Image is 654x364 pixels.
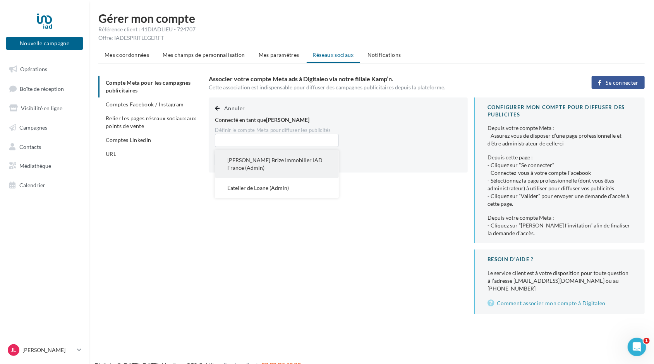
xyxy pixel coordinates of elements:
div: CONFIGURER MON COMPTE POUR DIFFUSER DES PUBLICITES [487,104,632,118]
p: [PERSON_NAME] [22,346,74,354]
button: L'atelier de Loane (Admin) [215,178,339,198]
span: L'atelier de Loane (Admin) [227,185,289,191]
h3: Associer votre compte Meta ads à Digitaleo via notre filiale Kamp’n. [209,76,556,82]
span: Calendrier [19,182,45,188]
span: Visibilité en ligne [21,105,62,111]
span: URL [106,150,116,157]
span: Mes coordonnées [105,51,149,58]
div: BESOIN D'AIDE ? [487,256,632,263]
button: Nouvelle campagne [6,37,83,50]
div: Référence client : 41DIADLIEU - 724707 [98,26,645,33]
button: [PERSON_NAME] Brize Immobilier IAD France (Admin) [215,150,339,178]
a: Calendrier [5,177,84,193]
a: Médiathèque [5,158,84,174]
div: Offre: IADESPRITLEGERFT [98,34,645,42]
span: Opérations [20,66,47,72]
span: Boîte de réception [20,85,64,92]
div: Connecté en tant que [215,116,462,124]
span: [PERSON_NAME] [266,116,309,123]
div: Définir le compte Meta pour diffuser les publicités [215,127,462,134]
span: Mes paramètres [259,51,299,58]
span: 1 [644,338,650,344]
span: Se connecter [606,80,639,86]
a: Opérations [5,61,84,77]
span: JL [11,346,16,354]
a: JL [PERSON_NAME] [6,343,83,357]
div: Le service client est à votre disposition pour toute question à l’adresse [EMAIL_ADDRESS][DOMAIN_... [487,269,632,292]
span: Relier les pages réseaux sociaux aux points de vente [106,115,196,129]
button: Annuler [215,104,248,113]
div: Depuis cette page : - Cliquez sur "Se connecter" - Connectez-vous à votre compte Facebook - Sélec... [487,154,632,208]
span: Contacts [19,143,41,150]
a: Boîte de réception [5,80,84,97]
a: Comment associer mon compte à Digitaleo [487,299,632,308]
span: Annuler [224,105,245,111]
a: Visibilité en ligne [5,100,84,116]
div: Depuis votre compte Meta : - Cliquez sur “[PERSON_NAME] l’invitation” afin de finaliser la demand... [487,214,632,237]
h1: Gérer mon compte [98,12,645,24]
span: Mes champs de personnalisation [163,51,245,58]
span: Notifications [367,51,401,58]
div: Depuis votre compte Meta : - Assurez vous de disposer d’une page professionnelle et d'être admini... [487,124,632,147]
span: Comptes Facebook / Instagram [106,101,184,108]
button: Se connecter [592,76,645,89]
span: Campagnes [19,124,47,131]
a: Campagnes [5,120,84,136]
a: Contacts [5,139,84,155]
span: [PERSON_NAME] Brize Immobilier IAD France (Admin) [227,157,323,171]
span: Comptes LinkedIn [106,137,151,143]
iframe: Intercom live chat [628,338,646,356]
span: Médiathèque [19,162,51,169]
div: Cette association est indispensable pour diffuser des campagnes publicitaires depuis la plateforme. [209,84,556,91]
